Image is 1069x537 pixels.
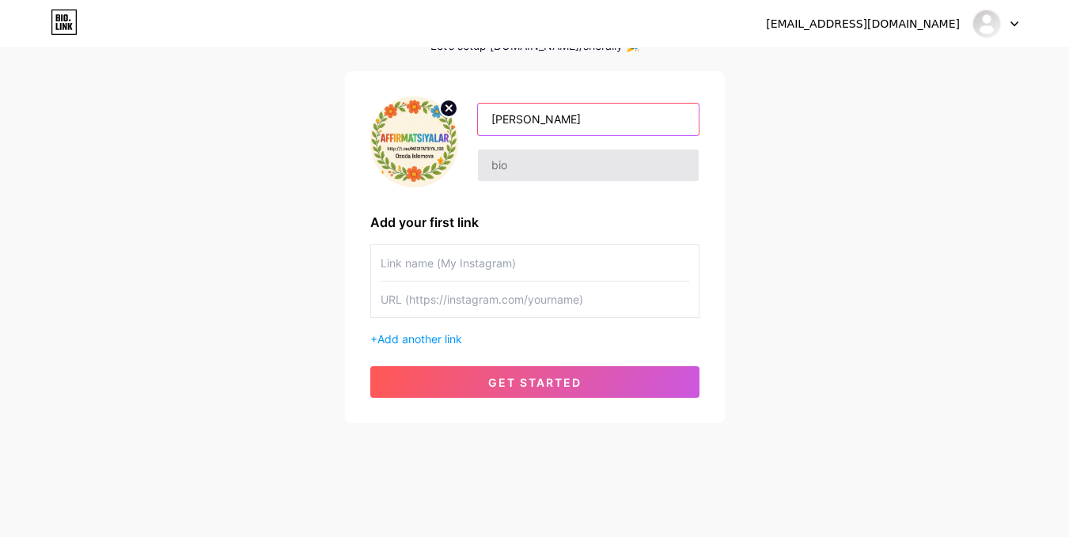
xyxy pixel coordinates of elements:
input: bio [478,149,698,181]
img: Sheraliyev [972,9,1002,39]
input: Link name (My Instagram) [381,245,689,281]
img: profile pic [370,96,459,187]
input: URL (https://instagram.com/yourname) [381,282,689,317]
div: Add your first link [370,213,699,232]
button: get started [370,366,699,398]
div: [EMAIL_ADDRESS][DOMAIN_NAME] [766,16,960,32]
span: Add another link [377,332,462,346]
div: + [370,331,699,347]
span: get started [488,376,582,389]
input: Your name [478,104,698,135]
